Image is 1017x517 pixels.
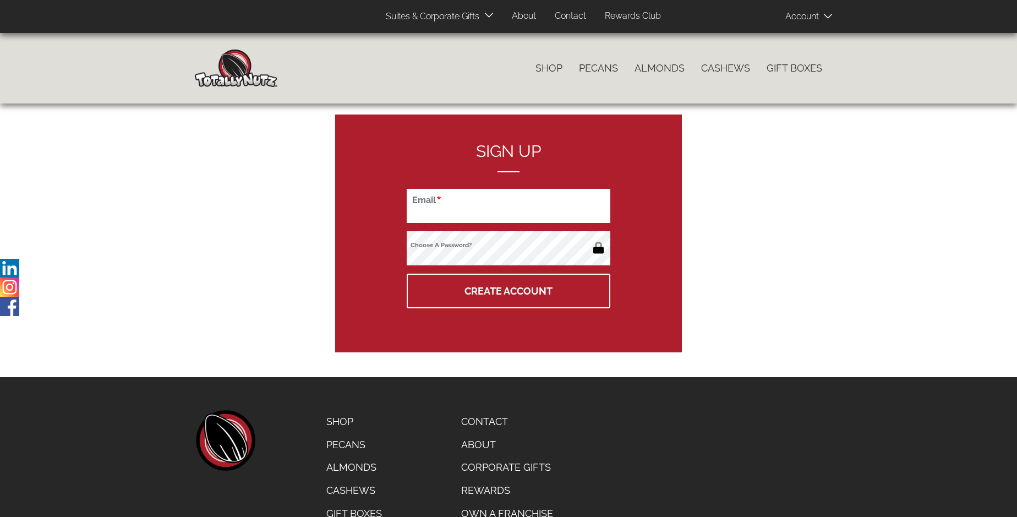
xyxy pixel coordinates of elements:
input: Email [407,189,610,223]
a: Cashews [318,479,390,502]
a: Almonds [626,57,693,80]
button: Create Account [407,274,610,308]
a: About [453,433,561,456]
a: Rewards [453,479,561,502]
a: Pecans [318,433,390,456]
a: Contact [453,410,561,433]
a: home [195,410,255,471]
a: Corporate Gifts [453,456,561,479]
a: Pecans [571,57,626,80]
a: About [504,6,544,27]
a: Shop [527,57,571,80]
a: Cashews [693,57,758,80]
img: Home [195,50,277,87]
h2: Sign up [407,142,610,172]
a: Suites & Corporate Gifts [378,6,483,28]
a: Gift Boxes [758,57,830,80]
a: Shop [318,410,390,433]
a: Rewards Club [597,6,669,27]
a: Contact [546,6,594,27]
a: Almonds [318,456,390,479]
